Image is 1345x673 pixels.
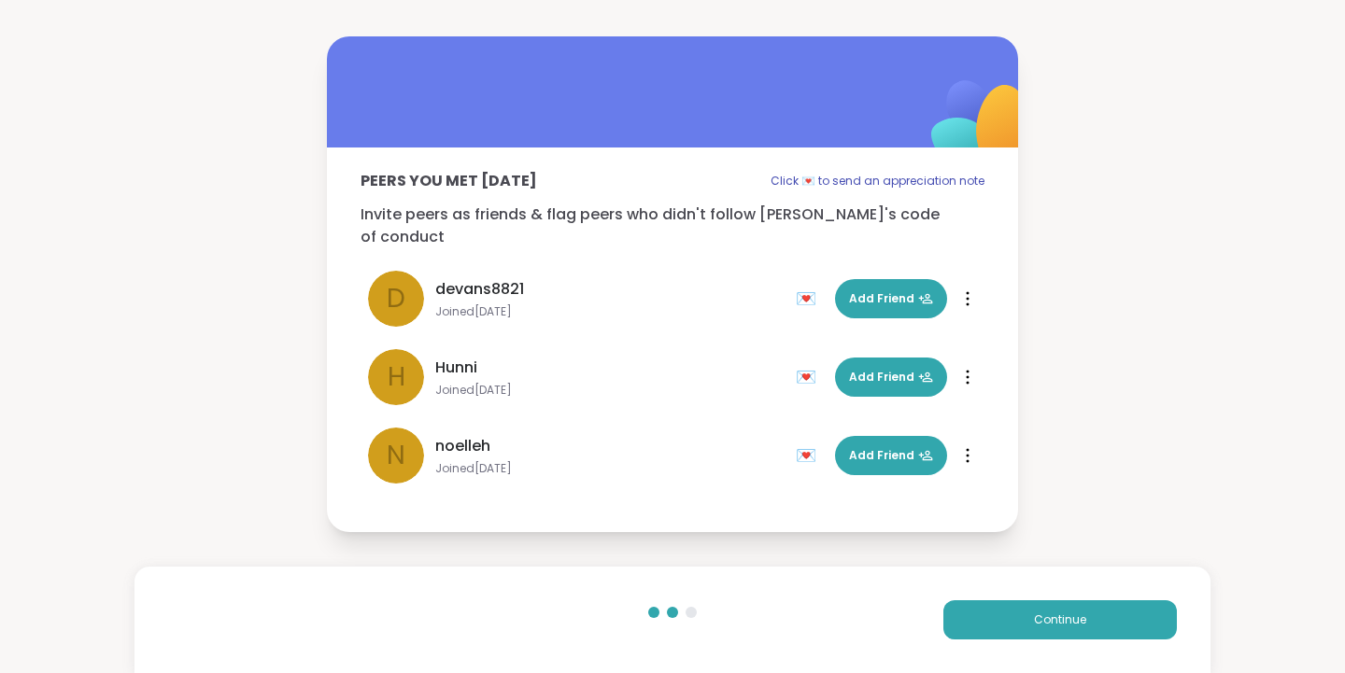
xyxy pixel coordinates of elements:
[435,304,785,319] span: Joined [DATE]
[835,358,947,397] button: Add Friend
[435,461,785,476] span: Joined [DATE]
[849,447,933,464] span: Add Friend
[388,358,405,397] span: H
[887,32,1073,217] img: ShareWell Logomark
[796,441,824,470] div: 💌
[835,279,947,318] button: Add Friend
[849,369,933,386] span: Add Friend
[435,278,524,301] span: devans8821
[835,436,947,475] button: Add Friend
[387,279,405,318] span: d
[796,362,824,392] div: 💌
[435,383,785,398] span: Joined [DATE]
[943,600,1177,639] button: Continue
[361,170,537,192] p: Peers you met [DATE]
[796,284,824,314] div: 💌
[435,357,477,379] span: Hunni
[771,170,984,192] p: Click 💌 to send an appreciation note
[849,290,933,307] span: Add Friend
[435,435,490,457] span: noelleh
[1034,611,1086,628] span: Continue
[387,436,405,475] span: n
[361,203,984,248] p: Invite peers as friends & flag peers who didn't follow [PERSON_NAME]'s code of conduct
